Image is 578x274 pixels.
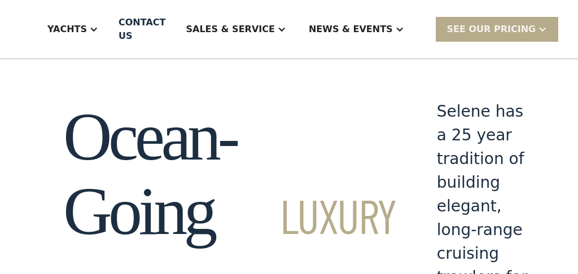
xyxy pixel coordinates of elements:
[297,7,415,52] div: News & EVENTS
[309,23,393,36] div: News & EVENTS
[119,16,165,43] div: Contact US
[174,7,297,52] div: Sales & Service
[186,23,274,36] div: Sales & Service
[436,17,559,41] div: SEE Our Pricing
[36,7,110,52] div: Yachts
[47,23,87,36] div: Yachts
[447,23,536,36] div: SEE Our Pricing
